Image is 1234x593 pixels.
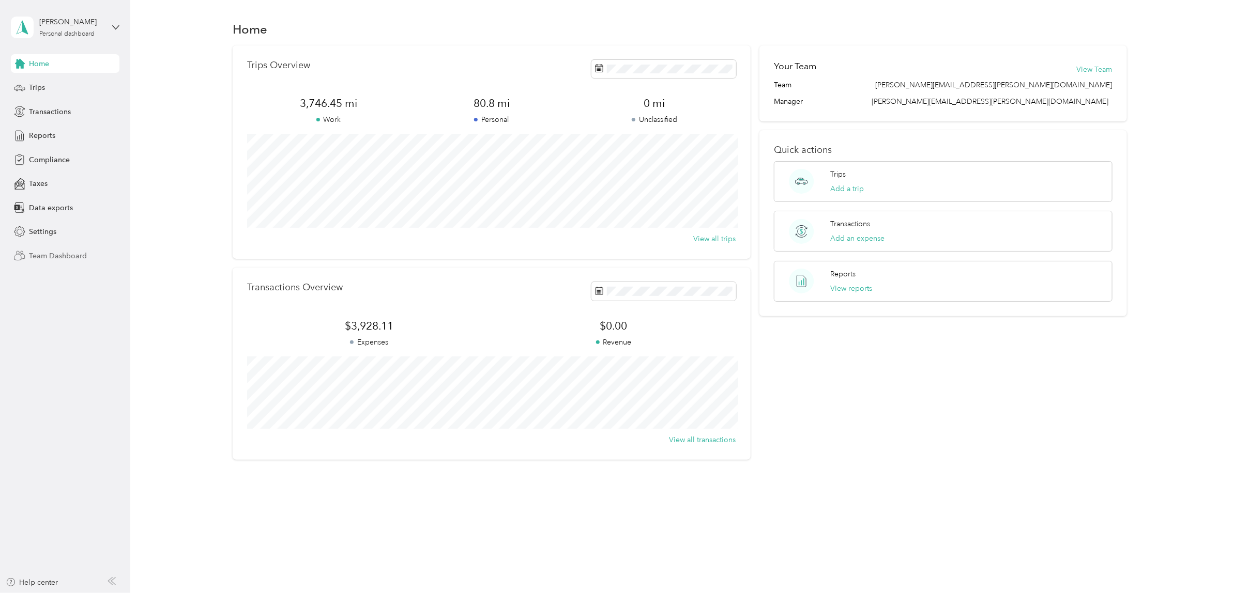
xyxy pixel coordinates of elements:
span: Settings [29,226,56,237]
p: Work [247,114,410,125]
div: Personal dashboard [39,31,95,37]
span: 80.8 mi [410,96,573,111]
p: Trips Overview [247,60,310,71]
button: View all transactions [669,434,736,445]
span: Compliance [29,154,70,165]
p: Transactions Overview [247,282,343,293]
p: Revenue [492,337,736,348]
span: Team [774,80,791,90]
p: Expenses [247,337,492,348]
span: [PERSON_NAME][EMAIL_ADDRESS][PERSON_NAME][DOMAIN_NAME] [876,80,1113,90]
span: Trips [29,82,45,93]
span: Home [29,58,49,69]
button: Add an expense [831,233,885,244]
p: Transactions [831,219,871,229]
span: Taxes [29,178,48,189]
span: 0 mi [573,96,736,111]
span: Team Dashboard [29,251,87,261]
h2: Your Team [774,60,816,73]
p: Trips [831,169,846,180]
span: Data exports [29,202,73,213]
button: View all trips [694,233,736,244]
span: Reports [29,130,55,141]
span: Manager [774,96,803,107]
h1: Home [233,24,267,35]
p: Personal [410,114,573,125]
div: [PERSON_NAME] [39,17,104,27]
p: Quick actions [774,145,1112,155]
button: View reports [831,283,873,294]
span: $3,928.11 [247,319,492,333]
p: Unclassified [573,114,736,125]
p: Reports [831,269,856,279]
span: $0.00 [492,319,736,333]
iframe: Everlance-gr Chat Button Frame [1176,535,1234,593]
span: Transactions [29,106,71,117]
span: 3,746.45 mi [247,96,410,111]
button: View Team [1077,64,1113,75]
button: Add a trip [831,183,864,194]
span: [PERSON_NAME][EMAIL_ADDRESS][PERSON_NAME][DOMAIN_NAME] [872,97,1109,106]
button: Help center [6,577,58,588]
